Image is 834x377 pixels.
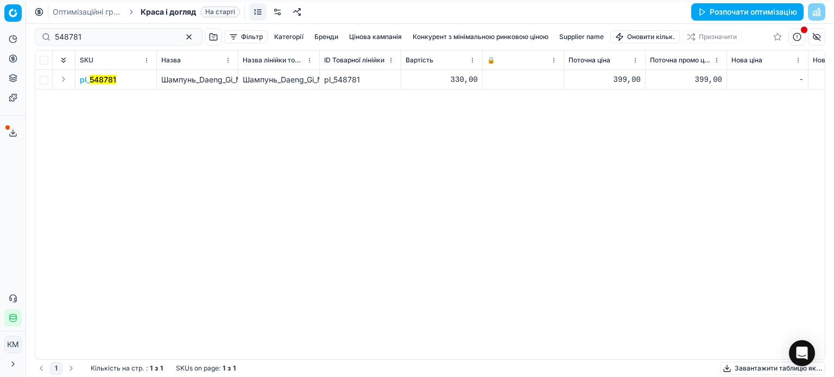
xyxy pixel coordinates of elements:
[55,31,174,42] input: Пошук по SKU або назві
[731,56,762,65] span: Нова ціна
[555,30,608,43] button: Supplier name
[80,74,116,85] span: pl_
[324,56,384,65] span: ID Товарної лінійки
[57,73,70,86] button: Expand
[650,56,711,65] span: Поточна промо ціна
[80,56,93,65] span: SKU
[176,364,220,373] span: SKUs on page :
[91,364,163,373] div: :
[233,364,236,373] strong: 1
[5,336,21,353] span: КM
[224,30,268,43] button: Фільтр
[243,56,304,65] span: Назва лінійки товарів
[650,74,722,85] div: 399,00
[35,362,78,375] nav: pagination
[731,74,804,85] div: -
[91,364,144,373] span: Кількість на стр.
[324,74,396,85] div: pl_548781
[487,56,495,65] span: 🔒
[65,362,78,375] button: Go to next page
[228,364,231,373] strong: з
[345,30,406,43] button: Цінова кампанія
[406,56,433,65] span: Вартість
[141,7,196,17] span: Краса і догляд
[141,7,240,17] span: Краса і доглядНа старті
[406,74,478,85] div: 330,00
[720,362,825,375] button: Завантажити таблицю як...
[682,30,742,43] button: Призначити
[160,364,163,373] strong: 1
[310,30,343,43] button: Бренди
[691,3,804,21] button: Розпочати оптимізацію
[35,362,48,375] button: Go to previous page
[243,74,315,85] div: Шампунь_Daeng_Gi_Meo_Ri_Медова_терапія_Honey_Therapy_Shampoo_500_мл
[408,30,553,43] button: Конкурент з мінімальною ринковою ціною
[270,30,308,43] button: Категорії
[4,336,22,353] button: КM
[200,7,240,17] span: На старті
[90,75,116,84] mark: 548781
[610,30,680,43] button: Оновити кільк.
[150,364,153,373] strong: 1
[789,340,815,366] div: Open Intercom Messenger
[223,364,225,373] strong: 1
[53,7,240,17] nav: breadcrumb
[155,364,158,373] strong: з
[50,362,62,375] button: 1
[568,56,610,65] span: Поточна ціна
[161,75,449,84] span: Шампунь_Daeng_Gi_Meo_Ri_Медова_терапія_Honey_Therapy_Shampoo_500_мл
[80,74,116,85] button: pl_548781
[568,74,641,85] div: 399,00
[53,7,122,17] a: Оптимізаційні групи
[161,56,181,65] span: Назва
[57,54,70,67] button: Expand all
